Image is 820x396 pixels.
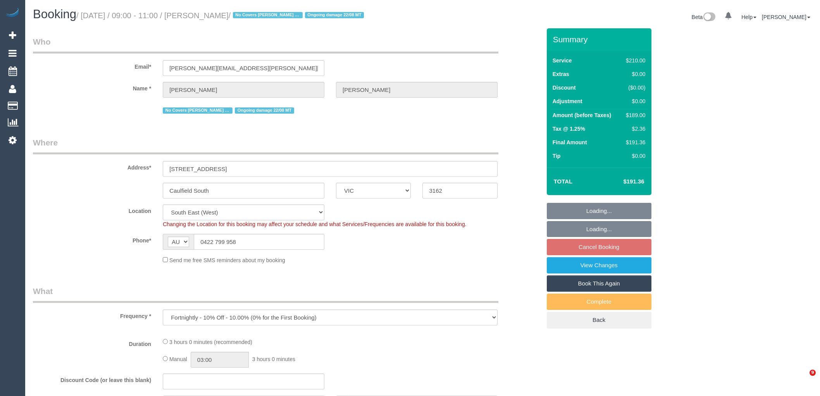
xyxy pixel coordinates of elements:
span: Ongoing damage 22/08 MT [235,107,294,114]
span: / [229,11,367,20]
input: Email* [163,60,324,76]
legend: Who [33,36,498,54]
label: Tax @ 1.25% [553,125,585,133]
div: $189.00 [623,111,645,119]
iframe: Intercom live chat [794,370,812,388]
legend: What [33,285,498,303]
input: Suburb* [163,183,324,199]
span: 3 hours 0 minutes (recommended) [169,339,252,345]
span: Send me free SMS reminders about my booking [169,257,285,263]
span: Manual [169,356,187,362]
label: Email* [27,60,157,71]
h4: $191.36 [600,178,644,185]
label: Final Amount [553,138,587,146]
div: $0.00 [623,70,645,78]
label: Duration [27,337,157,348]
span: No Covers [PERSON_NAME] ONLY [233,12,303,18]
div: $2.36 [623,125,645,133]
a: [PERSON_NAME] [762,14,810,20]
input: Post Code* [422,183,497,199]
span: Changing the Location for this booking may affect your schedule and what Services/Frequencies are... [163,221,466,227]
input: First Name* [163,82,324,98]
label: Discount Code (or leave this blank) [27,374,157,384]
label: Name * [27,82,157,92]
label: Extras [553,70,569,78]
small: / [DATE] / 09:00 - 11:00 / [PERSON_NAME] [76,11,366,20]
div: $191.36 [623,138,645,146]
span: 9 [810,370,816,376]
iframe: Intercom notifications message [665,321,820,375]
input: Phone* [194,234,324,250]
a: Back [547,312,651,328]
label: Tip [553,152,561,160]
input: Last Name* [336,82,498,98]
a: Book This Again [547,275,651,292]
label: Frequency * [27,310,157,320]
a: View Changes [547,257,651,273]
label: Location [27,204,157,215]
img: New interface [703,12,715,22]
label: Address* [27,161,157,171]
div: $0.00 [623,97,645,105]
span: Ongoing damage 22/08 MT [305,12,364,18]
div: $210.00 [623,57,645,64]
span: No Covers [PERSON_NAME] ONLY [163,107,233,114]
a: Beta [692,14,716,20]
label: Amount (before Taxes) [553,111,611,119]
h3: Summary [553,35,648,44]
label: Discount [553,84,576,92]
label: Service [553,57,572,64]
div: $0.00 [623,152,645,160]
a: Help [741,14,756,20]
label: Adjustment [553,97,582,105]
span: 3 hours 0 minutes [252,356,295,362]
strong: Total [554,178,573,185]
div: ($0.00) [623,84,645,92]
label: Phone* [27,234,157,244]
legend: Where [33,137,498,154]
img: Automaid Logo [5,8,20,19]
span: Booking [33,7,76,21]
